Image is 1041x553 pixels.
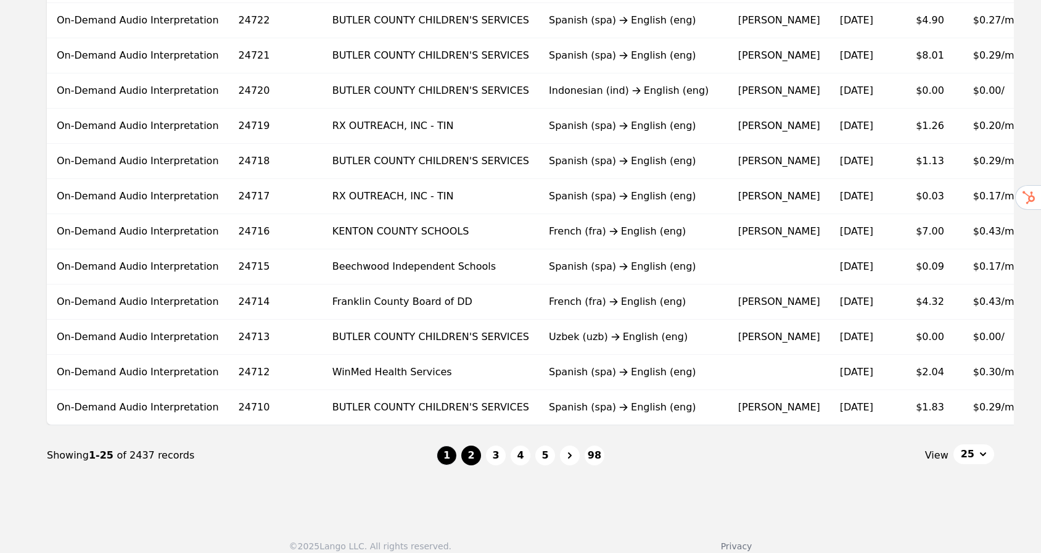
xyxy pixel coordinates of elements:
[323,285,539,320] td: Franklin County Board of DD
[47,390,229,425] td: On-Demand Audio Interpretation
[906,3,963,38] td: $4.90
[229,3,323,38] td: 24722
[906,355,963,390] td: $2.04
[840,225,873,237] time: [DATE]
[323,320,539,355] td: BUTLER COUNTY CHILDREN'S SERVICES
[728,390,830,425] td: [PERSON_NAME]
[323,38,539,73] td: BUTLER COUNTY CHILDREN'S SERVICES
[585,446,604,465] button: 98
[549,294,718,309] div: French (fra) English (eng)
[47,73,229,109] td: On-Demand Audio Interpretation
[925,448,948,463] span: View
[47,38,229,73] td: On-Demand Audio Interpretation
[323,144,539,179] td: BUTLER COUNTY CHILDREN'S SERVICES
[323,109,539,144] td: RX OUTREACH, INC - TIN
[47,179,229,214] td: On-Demand Audio Interpretation
[906,390,963,425] td: $1.83
[323,73,539,109] td: BUTLER COUNTY CHILDREN'S SERVICES
[973,49,1040,61] span: $0.29/minute
[728,73,830,109] td: [PERSON_NAME]
[461,446,481,465] button: 2
[728,38,830,73] td: [PERSON_NAME]
[229,390,323,425] td: 24710
[906,249,963,285] td: $0.09
[973,120,1040,131] span: $0.20/minute
[549,13,718,28] div: Spanish (spa) English (eng)
[323,3,539,38] td: BUTLER COUNTY CHILDREN'S SERVICES
[906,109,963,144] td: $1.26
[840,366,873,378] time: [DATE]
[840,85,873,96] time: [DATE]
[229,320,323,355] td: 24713
[549,365,718,380] div: Spanish (spa) English (eng)
[486,446,506,465] button: 3
[47,144,229,179] td: On-Demand Audio Interpretation
[323,390,539,425] td: BUTLER COUNTY CHILDREN'S SERVICES
[549,330,718,344] div: Uzbek (uzb) English (eng)
[47,355,229,390] td: On-Demand Audio Interpretation
[229,285,323,320] td: 24714
[89,449,117,461] span: 1-25
[511,446,530,465] button: 4
[47,425,994,486] nav: Page navigation
[323,214,539,249] td: KENTON COUNTY SCHOOLS
[728,144,830,179] td: [PERSON_NAME]
[549,400,718,415] div: Spanish (spa) English (eng)
[229,109,323,144] td: 24719
[229,214,323,249] td: 24716
[728,109,830,144] td: [PERSON_NAME]
[973,296,1040,307] span: $0.43/minute
[47,249,229,285] td: On-Demand Audio Interpretation
[840,331,873,343] time: [DATE]
[953,444,994,464] button: 25
[323,249,539,285] td: Beechwood Independent Schools
[549,189,718,204] div: Spanish (spa) English (eng)
[906,73,963,109] td: $0.00
[549,48,718,63] div: Spanish (spa) English (eng)
[840,260,873,272] time: [DATE]
[961,447,974,462] span: 25
[323,355,539,390] td: WinMed Health Services
[229,249,323,285] td: 24715
[535,446,555,465] button: 5
[728,285,830,320] td: [PERSON_NAME]
[289,540,451,552] div: © 2025 Lango LLC. All rights reserved.
[973,14,1040,26] span: $0.27/minute
[549,224,718,239] div: French (fra) English (eng)
[840,120,873,131] time: [DATE]
[906,214,963,249] td: $7.00
[47,285,229,320] td: On-Demand Audio Interpretation
[840,49,873,61] time: [DATE]
[47,320,229,355] td: On-Demand Audio Interpretation
[906,179,963,214] td: $0.03
[47,214,229,249] td: On-Demand Audio Interpretation
[973,155,1040,167] span: $0.29/minute
[906,285,963,320] td: $4.32
[840,155,873,167] time: [DATE]
[549,154,718,168] div: Spanish (spa) English (eng)
[973,260,1040,272] span: $0.17/minute
[973,401,1040,413] span: $0.29/minute
[47,3,229,38] td: On-Demand Audio Interpretation
[840,190,873,202] time: [DATE]
[229,73,323,109] td: 24720
[47,448,437,463] div: Showing of 2437 records
[229,38,323,73] td: 24721
[47,109,229,144] td: On-Demand Audio Interpretation
[973,85,1005,96] span: $0.00/
[973,225,1040,237] span: $0.43/minute
[728,179,830,214] td: [PERSON_NAME]
[906,144,963,179] td: $1.13
[323,179,539,214] td: RX OUTREACH, INC - TIN
[840,296,873,307] time: [DATE]
[973,331,1005,343] span: $0.00/
[549,83,718,98] div: Indonesian (ind) English (eng)
[728,320,830,355] td: [PERSON_NAME]
[973,190,1040,202] span: $0.17/minute
[229,179,323,214] td: 24717
[906,320,963,355] td: $0.00
[728,3,830,38] td: [PERSON_NAME]
[840,401,873,413] time: [DATE]
[728,214,830,249] td: [PERSON_NAME]
[721,541,752,551] a: Privacy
